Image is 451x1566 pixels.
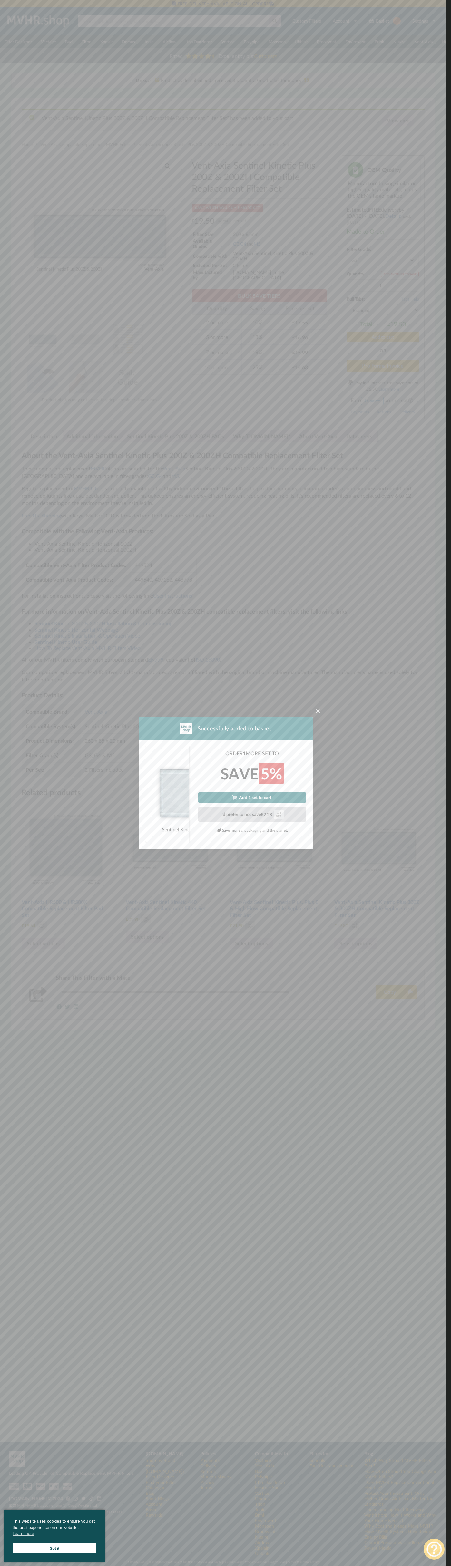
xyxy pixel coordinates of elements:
[198,763,306,783] h2: SAVE
[276,811,280,814] div: incl
[198,827,306,833] p: Save money, packaging and the planet.
[13,1518,96,1539] span: This website uses cookies to ensure you get the best experience on our website.
[13,1531,34,1537] a: cookies - Learn more
[259,762,284,784] span: 5%
[243,750,246,756] b: 1
[198,724,271,732] span: Successfully added to basket
[276,814,281,817] div: VAT
[261,812,263,817] span: £
[198,750,306,757] h3: ORDER MORE SET TO
[13,1543,96,1553] a: Got it cookie
[198,807,306,822] button: I'd prefer to not save£2.28inclVAT
[180,723,192,734] img: mvhr-inverted.png
[261,810,283,819] div: 2.28
[198,792,306,802] a: Add 1 set to cart
[4,1510,105,1562] div: cookieconsent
